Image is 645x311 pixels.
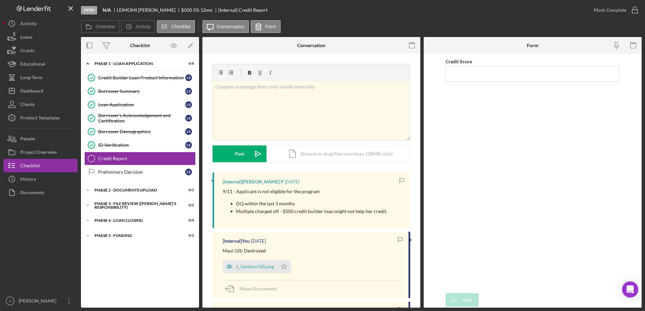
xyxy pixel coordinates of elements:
[446,59,472,64] label: Credit Score
[223,179,284,184] div: [Internal] [PERSON_NAME] P
[587,3,642,17] button: Mark Complete
[3,71,78,84] a: Long-Term
[98,142,185,148] div: ID Verification
[20,159,40,174] div: Checklist
[182,62,194,66] div: 6 / 8
[185,169,192,175] div: L S
[84,165,196,179] a: Preliminary DecisionLS
[265,24,276,29] label: Form
[98,102,185,107] div: Loan Application
[462,293,472,307] div: Save
[17,294,61,309] div: [PERSON_NAME]
[94,188,177,192] div: Phase 2 - DOCUMENTS UPLOAD
[20,44,34,59] div: Grants
[217,24,245,29] label: Conversation
[84,71,196,84] a: Credit Builder Loan Product InformationLS
[223,238,250,244] div: [Internal] You
[240,286,277,291] span: Move Documents
[3,57,78,71] button: Educational
[136,24,150,29] label: Activity
[157,20,195,33] button: Checklist
[20,132,35,147] div: People
[20,145,57,161] div: Project Overview
[84,98,196,111] a: Loan ApplicationLS
[185,88,192,95] div: L S
[446,293,479,307] button: Save
[3,186,78,199] button: Documents
[98,75,185,80] div: Credit Builder Loan Product Information
[20,30,32,45] div: Loans
[185,101,192,108] div: L S
[223,188,387,195] p: 9/11 - Applicant is not eligible for the program
[84,138,196,152] a: ID VerificationLS
[3,44,78,57] button: Grants
[185,128,192,135] div: L S
[3,98,78,111] button: Clients
[20,186,44,201] div: Documents
[236,200,387,207] p: DQ within the last 3 months
[622,281,638,298] div: Open Intercom Messenger
[193,7,199,13] div: 5 %
[94,62,177,66] div: Phase 1 - Loan Application
[94,234,177,238] div: Phase 5 - Funding
[527,43,538,48] div: Form
[3,145,78,159] button: Project Overview
[182,234,194,238] div: 0 / 2
[213,145,267,162] button: Post
[236,264,274,269] div: L_Santana GIS.png
[182,203,194,207] div: 0 / 2
[81,6,97,14] div: Open
[98,89,185,94] div: Borrower Summary
[223,247,266,254] p: Maui GIS: Destroyed
[235,145,244,162] div: Post
[182,188,194,192] div: 0 / 2
[95,24,115,29] label: Overview
[251,20,281,33] button: Form
[223,260,291,273] button: L_Santana GIS.png
[3,294,78,308] button: JT[PERSON_NAME]
[251,238,266,244] time: 2025-09-10 03:24
[103,7,111,13] b: N/A
[20,71,43,86] div: Long-Term
[98,169,185,175] div: Preliminary Decision
[3,30,78,44] button: Loans
[185,115,192,122] div: L S
[84,111,196,125] a: Borrower's Acknowledgement and CertificationLS
[94,202,177,209] div: PHASE 3 - FILE REVIEW ([PERSON_NAME]'s Responsibility)
[285,179,300,184] time: 2025-09-12 00:19
[3,132,78,145] button: People
[94,218,177,222] div: PHASE 4 - LOAN CLOSING
[236,208,387,215] p: Multiple charged off - $500 credit builder loan might not help her credit.
[20,57,45,72] div: Educational
[20,111,60,126] div: Product Templates
[8,299,12,303] text: JT
[202,20,249,33] button: Conversation
[185,74,192,81] div: L S
[3,159,78,172] button: Checklist
[20,172,36,187] div: History
[20,84,43,99] div: Dashboard
[130,43,150,48] div: Checklist
[3,84,78,98] button: Dashboard
[182,218,194,222] div: 0 / 4
[20,98,35,113] div: Clients
[297,43,325,48] div: Conversation
[171,24,191,29] label: Checklist
[3,172,78,186] button: History
[98,156,195,161] div: Credit Report
[594,3,626,17] div: Mark Complete
[185,142,192,148] div: L S
[3,111,78,125] button: Product Templates
[98,129,185,134] div: Borrower Demographics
